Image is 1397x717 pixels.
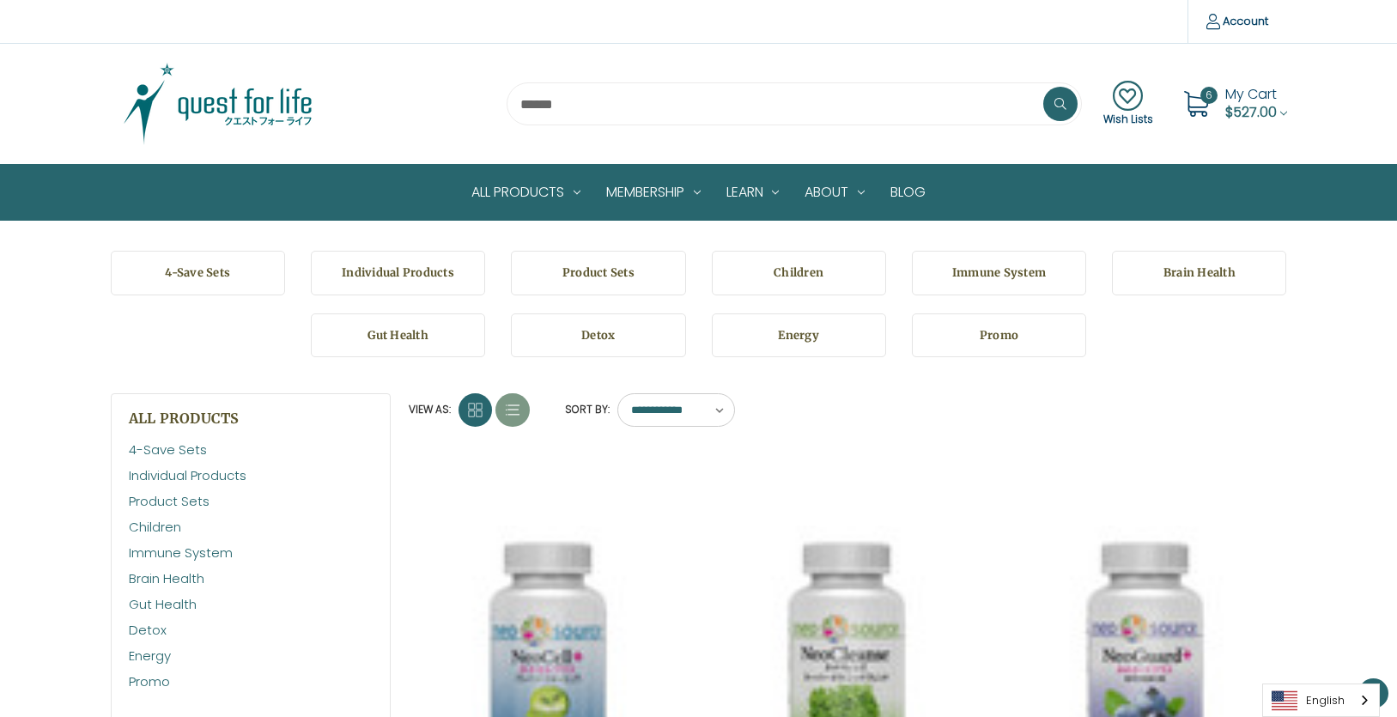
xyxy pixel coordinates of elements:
[129,540,374,566] a: Immune System
[129,437,374,463] a: 4-Save Sets
[129,514,374,540] a: Children
[325,264,471,282] h5: Individual Products
[125,264,271,282] h5: 4-Save Sets
[1112,251,1286,295] a: Brain Health
[129,643,374,669] a: Energy
[511,313,685,358] a: Detox
[593,165,714,220] a: Membership
[1103,81,1153,127] a: Wish Lists
[1262,684,1380,717] aside: Language selected: English
[714,165,793,220] a: Learn
[556,397,610,422] label: Sort By:
[459,165,593,220] a: All Products
[325,327,471,344] h5: Gut Health
[792,165,878,220] a: About
[129,411,374,425] h5: All Products
[525,264,671,282] h5: Product Sets
[129,592,374,617] a: Gut Health
[712,251,886,295] a: Children
[311,251,485,295] a: Individual Products
[129,617,374,643] a: Detox
[712,313,886,358] a: Energy
[912,313,1086,358] a: Promo
[111,61,325,147] img: Quest Group
[1225,102,1277,122] span: $527.00
[409,402,451,417] span: View as:
[926,327,1072,344] h5: Promo
[129,566,374,592] a: Brain Health
[726,264,872,282] h5: Children
[912,251,1086,295] a: Immune System
[1263,684,1379,716] a: English
[111,251,285,295] a: 4-Save Sets
[1262,684,1380,717] div: Language
[525,327,671,344] h5: Detox
[511,251,685,295] a: Product Sets
[1225,84,1287,122] a: Cart with 6 items
[129,463,374,489] a: Individual Products
[1225,84,1277,104] span: My Cart
[1200,87,1218,104] span: 6
[129,669,374,695] a: Promo
[311,313,485,358] a: Gut Health
[1126,264,1272,282] h5: Brain Health
[878,165,938,220] a: Blog
[726,327,872,344] h5: Energy
[926,264,1072,282] h5: Immune System
[129,489,374,514] a: Product Sets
